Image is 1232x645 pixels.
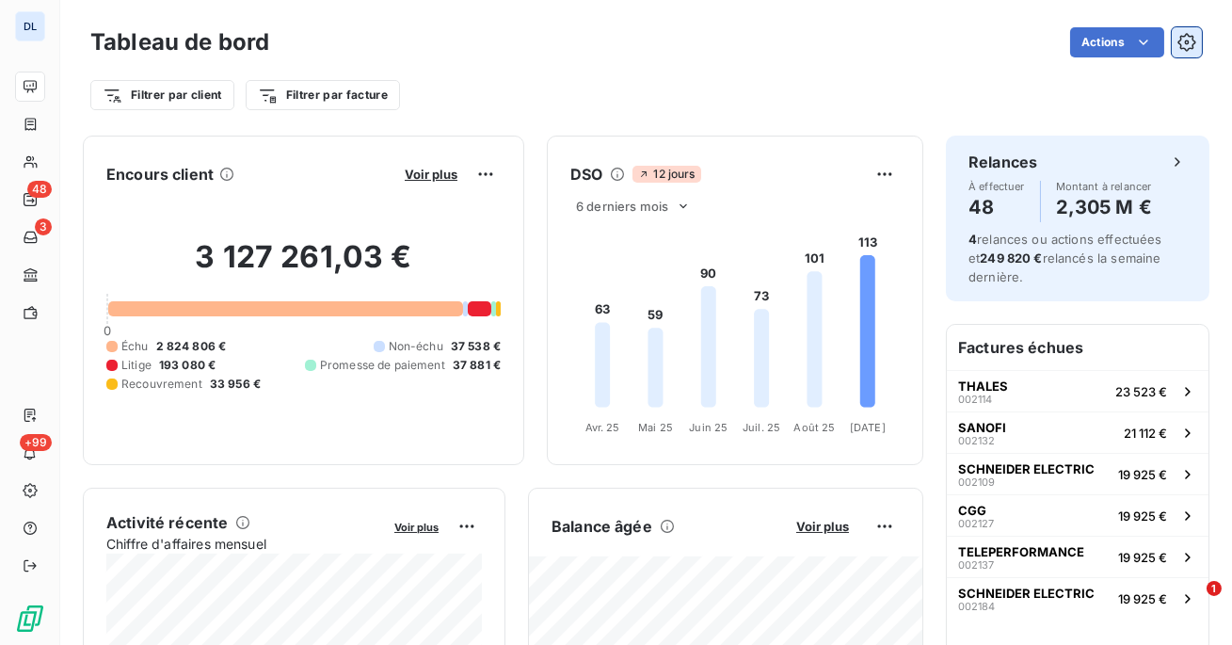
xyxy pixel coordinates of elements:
[638,421,673,434] tspan: Mai 25
[793,421,835,434] tspan: Août 25
[90,80,234,110] button: Filtrer par client
[121,357,152,374] span: Litige
[968,151,1037,173] h6: Relances
[451,338,501,355] span: 37 538 €
[399,166,463,183] button: Voir plus
[90,25,269,59] h3: Tableau de bord
[246,80,400,110] button: Filtrer par facture
[947,411,1208,453] button: SANOFI00213221 112 €
[1118,591,1167,606] span: 19 925 €
[958,559,994,571] span: 002137
[570,163,602,185] h6: DSO
[1118,467,1167,482] span: 19 925 €
[958,601,995,612] span: 002184
[958,394,992,405] span: 002114
[405,167,457,182] span: Voir plus
[796,519,849,534] span: Voir plus
[958,379,1008,394] span: THALES
[320,357,445,374] span: Promesse de paiement
[947,325,1208,370] h6: Factures échues
[585,421,620,434] tspan: Avr. 25
[27,181,52,198] span: 48
[1207,581,1222,596] span: 1
[791,518,855,535] button: Voir plus
[394,521,439,534] span: Voir plus
[980,250,1042,266] span: 249 820 €
[106,163,214,185] h6: Encours client
[968,181,1025,192] span: À effectuer
[106,511,228,534] h6: Activité récente
[106,238,501,295] h2: 3 127 261,03 €
[1118,508,1167,524] span: 19 925 €
[947,370,1208,411] button: THALES00211423 523 €
[453,357,501,374] span: 37 881 €
[947,494,1208,536] button: CGG00212719 925 €
[1056,192,1152,222] h4: 2,305 M €
[632,166,700,183] span: 12 jours
[850,421,886,434] tspan: [DATE]
[15,11,45,41] div: DL
[968,192,1025,222] h4: 48
[576,199,668,214] span: 6 derniers mois
[1168,581,1213,626] iframe: Intercom live chat
[743,421,780,434] tspan: Juil. 25
[1118,550,1167,565] span: 19 925 €
[689,421,728,434] tspan: Juin 25
[958,461,1095,476] span: SCHNEIDER ELECTRIC
[958,544,1084,559] span: TELEPERFORMANCE
[159,357,216,374] span: 193 080 €
[35,218,52,235] span: 3
[958,420,1006,435] span: SANOFI
[968,232,1162,284] span: relances ou actions effectuées et relancés la semaine dernière.
[958,503,986,518] span: CGG
[15,604,45,634] img: Logo LeanPay
[958,518,994,529] span: 002127
[121,376,202,393] span: Recouvrement
[958,476,995,488] span: 002109
[210,376,261,393] span: 33 956 €
[1115,384,1167,399] span: 23 523 €
[947,536,1208,577] button: TELEPERFORMANCE00213719 925 €
[947,577,1208,619] button: SCHNEIDER ELECTRIC00218419 925 €
[104,323,111,338] span: 0
[389,338,443,355] span: Non-échu
[106,534,381,554] span: Chiffre d'affaires mensuel
[1056,181,1152,192] span: Montant à relancer
[1124,426,1167,441] span: 21 112 €
[156,338,227,355] span: 2 824 806 €
[20,434,52,451] span: +99
[389,518,444,535] button: Voir plus
[552,515,652,538] h6: Balance âgée
[958,435,995,446] span: 002132
[968,232,977,247] span: 4
[947,453,1208,494] button: SCHNEIDER ELECTRIC00210919 925 €
[958,586,1095,601] span: SCHNEIDER ELECTRIC
[121,338,149,355] span: Échu
[1070,27,1164,57] button: Actions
